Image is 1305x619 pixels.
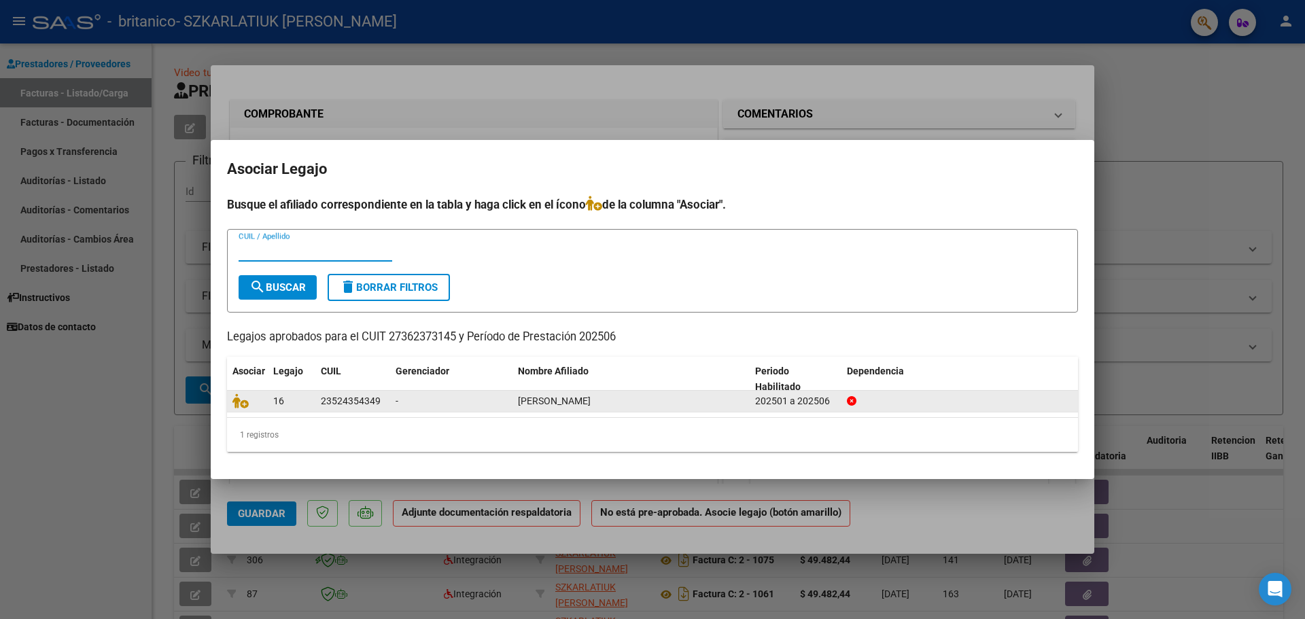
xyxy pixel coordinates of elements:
datatable-header-cell: Dependencia [841,357,1079,402]
span: - [396,395,398,406]
span: 16 [273,395,284,406]
span: Gerenciador [396,366,449,376]
mat-icon: search [249,279,266,295]
h4: Busque el afiliado correspondiente en la tabla y haga click en el ícono de la columna "Asociar". [227,196,1078,213]
datatable-header-cell: Periodo Habilitado [750,357,841,402]
span: RONGERA FAUSTINO DANIEL [518,395,591,406]
div: 202501 a 202506 [755,393,836,409]
datatable-header-cell: CUIL [315,357,390,402]
datatable-header-cell: Gerenciador [390,357,512,402]
span: Asociar [232,366,265,376]
div: 1 registros [227,418,1078,452]
div: 23524354349 [321,393,381,409]
span: Legajo [273,366,303,376]
datatable-header-cell: Nombre Afiliado [512,357,750,402]
span: Buscar [249,281,306,294]
div: Open Intercom Messenger [1259,573,1291,605]
span: CUIL [321,366,341,376]
span: Borrar Filtros [340,281,438,294]
span: Dependencia [847,366,904,376]
button: Borrar Filtros [328,274,450,301]
h2: Asociar Legajo [227,156,1078,182]
datatable-header-cell: Legajo [268,357,315,402]
datatable-header-cell: Asociar [227,357,268,402]
p: Legajos aprobados para el CUIT 27362373145 y Período de Prestación 202506 [227,329,1078,346]
span: Nombre Afiliado [518,366,589,376]
mat-icon: delete [340,279,356,295]
button: Buscar [239,275,317,300]
span: Periodo Habilitado [755,366,801,392]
